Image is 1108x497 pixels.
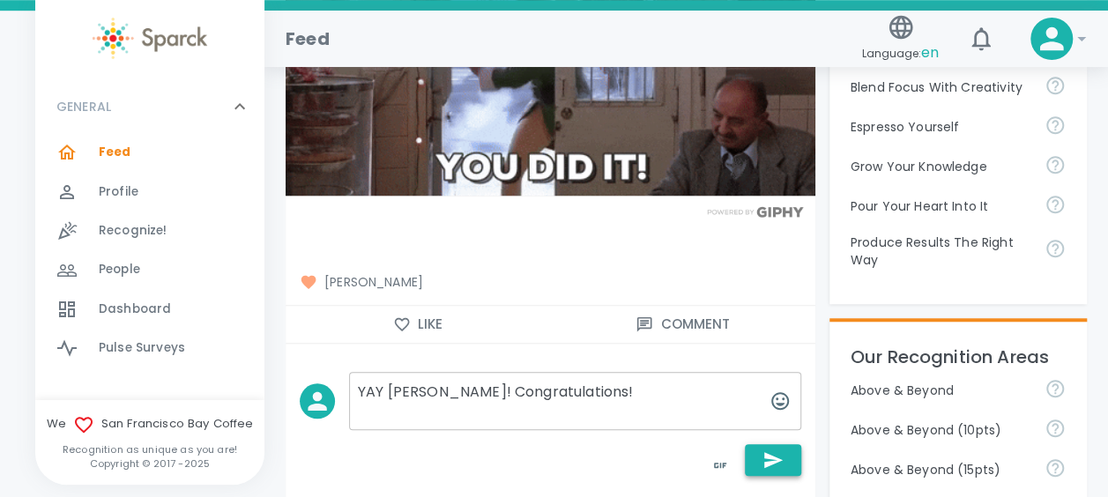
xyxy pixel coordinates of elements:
textarea: YAY [PERSON_NAME]! Congratulations! [349,372,801,430]
a: People [35,250,264,289]
div: GENERAL [35,80,264,133]
svg: For going above and beyond! [1045,378,1066,399]
span: We San Francisco Bay Coffee [35,414,264,435]
a: Dashboard [35,290,264,329]
svg: Follow your curiosity and learn together [1045,154,1066,175]
p: Copyright © 2017 - 2025 [35,456,264,471]
p: Pour Your Heart Into It [851,197,1030,215]
p: GENERAL [56,98,111,115]
div: GENERAL [35,133,264,375]
svg: Come to work to make a difference in your own way [1045,194,1066,215]
p: Above & Beyond (15pts) [851,461,1030,478]
svg: For going above and beyond! [1045,457,1066,478]
p: Recognition as unique as you are! [35,442,264,456]
span: Pulse Surveys [99,339,185,357]
p: Our Recognition Areas [851,343,1066,371]
span: en [921,42,939,63]
span: Profile [99,183,138,201]
svg: Achieve goals today and innovate for tomorrow [1045,75,1066,96]
button: Language:en [855,8,946,70]
span: Recognize! [99,222,167,240]
span: [PERSON_NAME] [300,273,801,291]
span: Dashboard [99,300,171,318]
a: Pulse Surveys [35,329,264,367]
p: Espresso Yourself [851,118,1030,136]
p: Grow Your Knowledge [851,158,1030,175]
button: Like [286,306,550,343]
p: Above & Beyond [851,382,1030,399]
button: Comment [550,306,814,343]
h1: Feed [286,25,330,53]
a: Recognize! [35,211,264,250]
a: Profile [35,173,264,211]
img: Powered by GIPHY [703,206,808,218]
img: Sparck logo [93,18,207,59]
a: Feed [35,133,264,172]
svg: For going above and beyond! [1045,418,1066,439]
p: Above & Beyond (10pts) [851,421,1030,439]
span: Language: [862,41,939,65]
p: Blend Focus With Creativity [851,78,1030,96]
p: Produce Results The Right Way [851,234,1030,269]
span: People [99,261,140,278]
svg: Find success working together and doing the right thing [1045,238,1066,259]
svg: Share your voice and your ideas [1045,115,1066,136]
span: Feed [99,144,131,161]
a: Sparck logo [35,18,264,59]
button: toggle password visibility [699,444,741,486]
